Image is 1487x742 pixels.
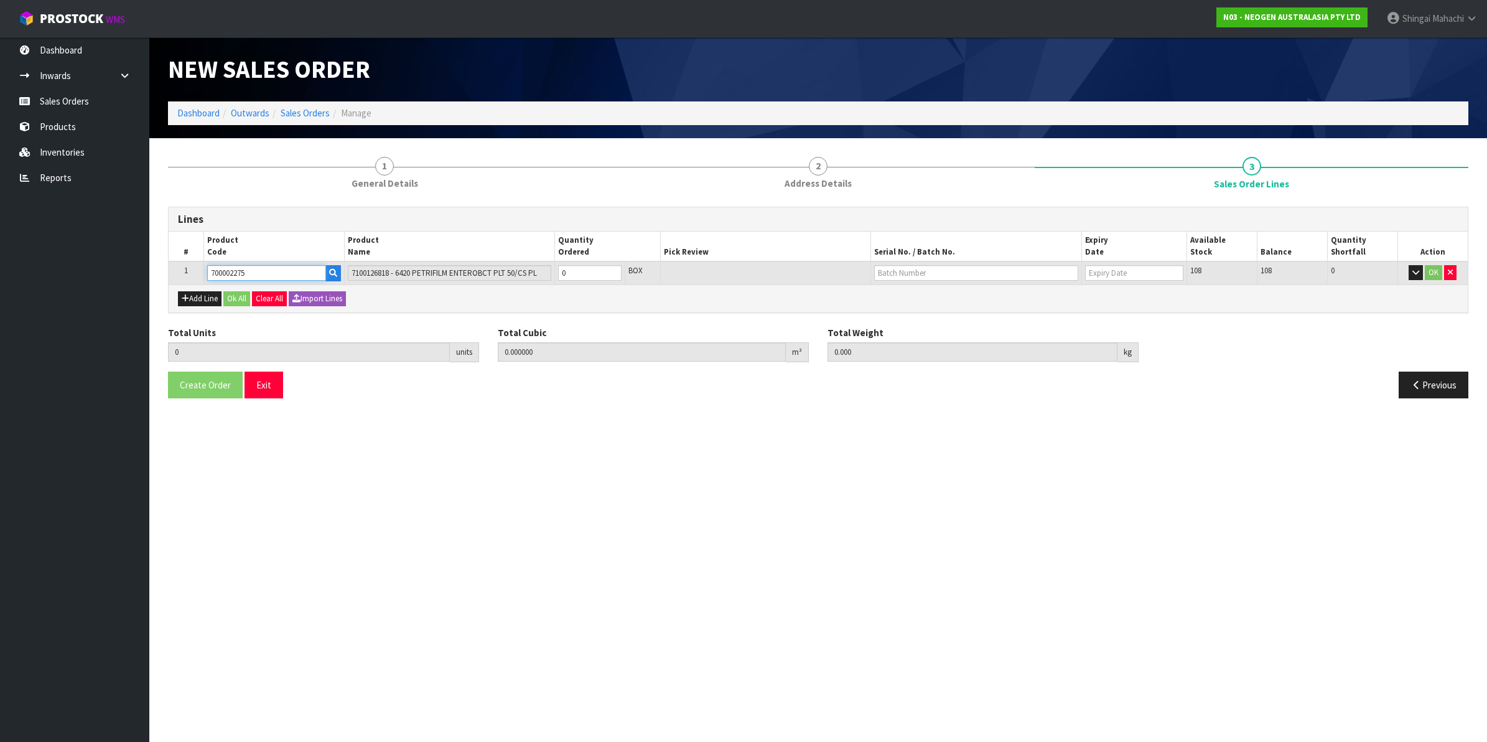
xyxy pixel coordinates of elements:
[344,232,555,261] th: Product Name
[352,177,418,190] span: General Details
[1261,265,1272,276] span: 108
[827,342,1117,362] input: Total Weight
[1397,232,1468,261] th: Action
[498,342,786,362] input: Total Cubic
[341,107,371,119] span: Manage
[1081,232,1186,261] th: Expiry Date
[207,265,326,281] input: Code
[871,232,1082,261] th: Serial No. / Batch No.
[555,232,660,261] th: Quantity Ordered
[628,265,643,276] span: BOX
[169,232,203,261] th: #
[1187,232,1257,261] th: Available Stock
[498,326,546,339] label: Total Cubic
[178,291,221,306] button: Add Line
[1242,157,1261,176] span: 3
[168,372,243,398] button: Create Order
[289,291,346,306] button: Import Lines
[245,372,283,398] button: Exit
[106,14,125,26] small: WMS
[1223,12,1361,22] strong: N03 - NEOGEN AUSTRALASIA PTY LTD
[1331,265,1335,276] span: 0
[1085,265,1183,281] input: Expiry Date
[450,342,479,362] div: units
[168,54,370,85] span: New Sales Order
[40,11,103,27] span: ProStock
[660,232,871,261] th: Pick Review
[281,107,330,119] a: Sales Orders
[168,197,1468,408] span: Sales Order Lines
[375,157,394,176] span: 1
[184,265,188,276] span: 1
[19,11,34,26] img: cube-alt.png
[874,265,1078,281] input: Batch Number
[1257,232,1327,261] th: Balance
[252,291,287,306] button: Clear All
[348,265,552,281] input: Name
[1425,265,1442,280] button: OK
[223,291,250,306] button: Ok All
[809,157,827,176] span: 2
[827,326,883,339] label: Total Weight
[558,265,622,281] input: Qty Ordered
[1432,12,1464,24] span: Mahachi
[1214,177,1289,190] span: Sales Order Lines
[203,232,344,261] th: Product Code
[1327,232,1397,261] th: Quantity Shortfall
[1399,372,1468,398] button: Previous
[785,177,852,190] span: Address Details
[168,342,450,362] input: Total Units
[178,214,1458,225] h3: Lines
[786,342,809,362] div: m³
[231,107,269,119] a: Outwards
[168,326,216,339] label: Total Units
[177,107,220,119] a: Dashboard
[180,379,231,391] span: Create Order
[1402,12,1430,24] span: Shingai
[1117,342,1139,362] div: kg
[1190,265,1201,276] span: 108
